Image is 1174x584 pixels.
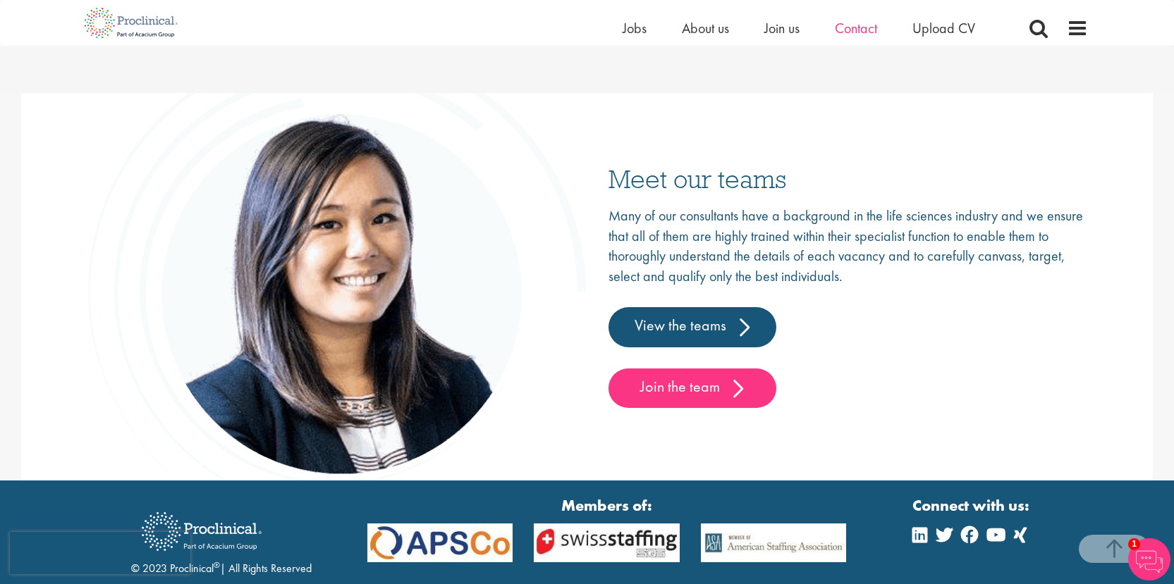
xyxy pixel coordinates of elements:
a: Join the team [609,368,776,408]
a: Upload CV [912,19,975,37]
iframe: reCAPTCHA [10,532,190,574]
a: Join us [764,19,800,37]
div: Many of our consultants have a background in the life sciences industry and we ensure that all of... [609,206,1088,408]
img: APSCo [523,523,690,562]
a: View the teams [609,307,776,347]
img: APSCo [357,523,524,562]
strong: Members of: [367,495,847,516]
img: Proclinical Recruitment [131,502,272,561]
a: About us [682,19,729,37]
h3: Meet our teams [609,166,1088,192]
a: Jobs [623,19,647,37]
div: © 2023 Proclinical | All Rights Reserved [131,502,312,577]
sup: ® [214,559,220,571]
img: people [87,43,587,511]
a: Contact [835,19,877,37]
strong: Connect with us: [912,495,1032,516]
img: APSCo [690,523,857,562]
img: Chatbot [1128,538,1170,580]
span: 1 [1128,538,1140,550]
